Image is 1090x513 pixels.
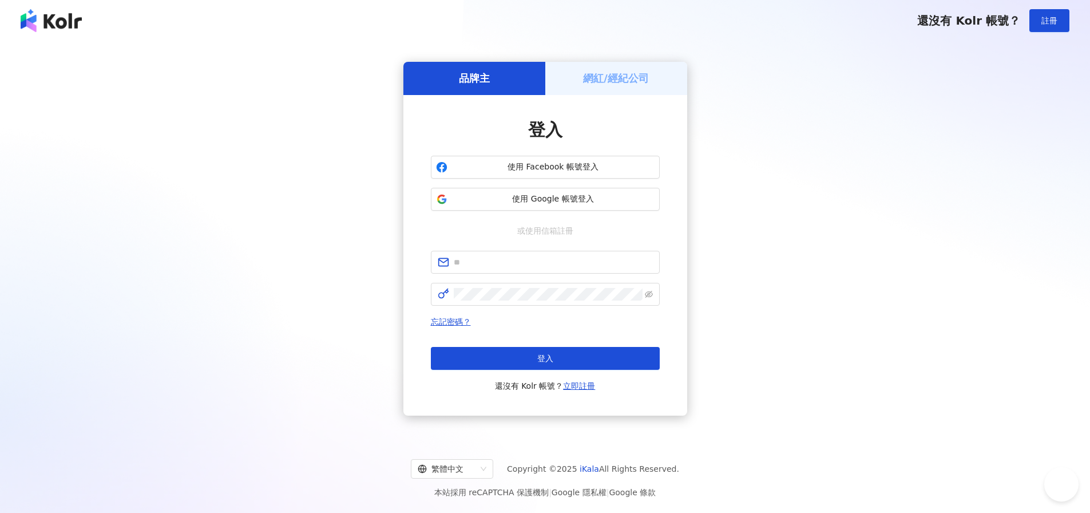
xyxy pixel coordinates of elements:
[509,224,581,237] span: 或使用信箱註冊
[459,71,490,85] h5: 品牌主
[537,354,553,363] span: 登入
[580,464,599,473] a: iKala
[431,347,660,370] button: 登入
[563,381,595,390] a: 立即註冊
[507,462,679,476] span: Copyright © 2025 All Rights Reserved.
[21,9,82,32] img: logo
[609,488,656,497] a: Google 條款
[418,460,476,478] div: 繁體中文
[452,161,655,173] span: 使用 Facebook 帳號登入
[645,290,653,298] span: eye-invisible
[528,120,562,140] span: 登入
[431,188,660,211] button: 使用 Google 帳號登入
[431,156,660,179] button: 使用 Facebook 帳號登入
[452,194,655,205] span: 使用 Google 帳號登入
[1044,478,1079,512] iframe: Toggle Customer Support
[549,488,552,497] span: |
[495,379,596,393] span: 還沒有 Kolr 帳號？
[552,488,607,497] a: Google 隱私權
[434,486,656,499] span: 本站採用 reCAPTCHA 保護機制
[1041,16,1057,25] span: 註冊
[917,14,1020,27] span: 還沒有 Kolr 帳號？
[583,71,649,85] h5: 網紅/經紀公司
[1029,9,1069,32] button: 註冊
[431,317,471,326] a: 忘記密碼？
[607,488,609,497] span: |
